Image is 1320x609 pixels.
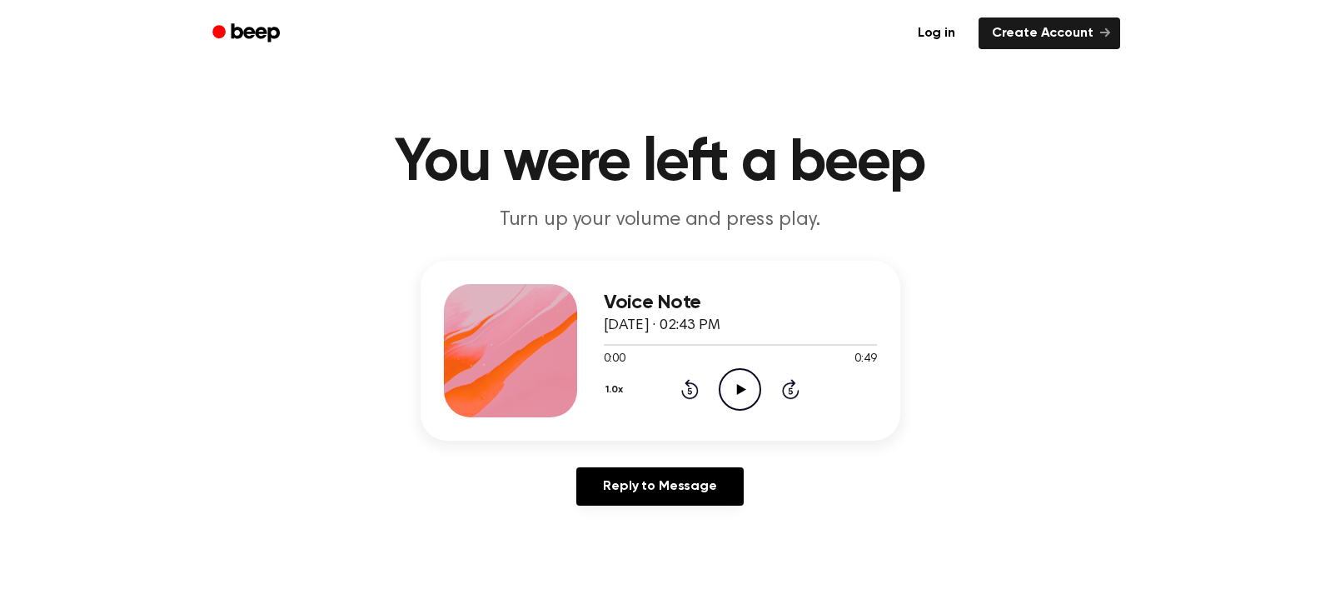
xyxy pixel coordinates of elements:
span: 0:00 [604,351,625,368]
a: Beep [201,17,295,50]
button: 1.0x [604,376,630,404]
h3: Voice Note [604,292,877,314]
span: [DATE] · 02:43 PM [604,318,720,333]
a: Create Account [979,17,1120,49]
h1: You were left a beep [234,133,1087,193]
p: Turn up your volume and press play. [341,207,980,234]
span: 0:49 [854,351,876,368]
a: Reply to Message [576,467,743,506]
a: Log in [904,17,969,49]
